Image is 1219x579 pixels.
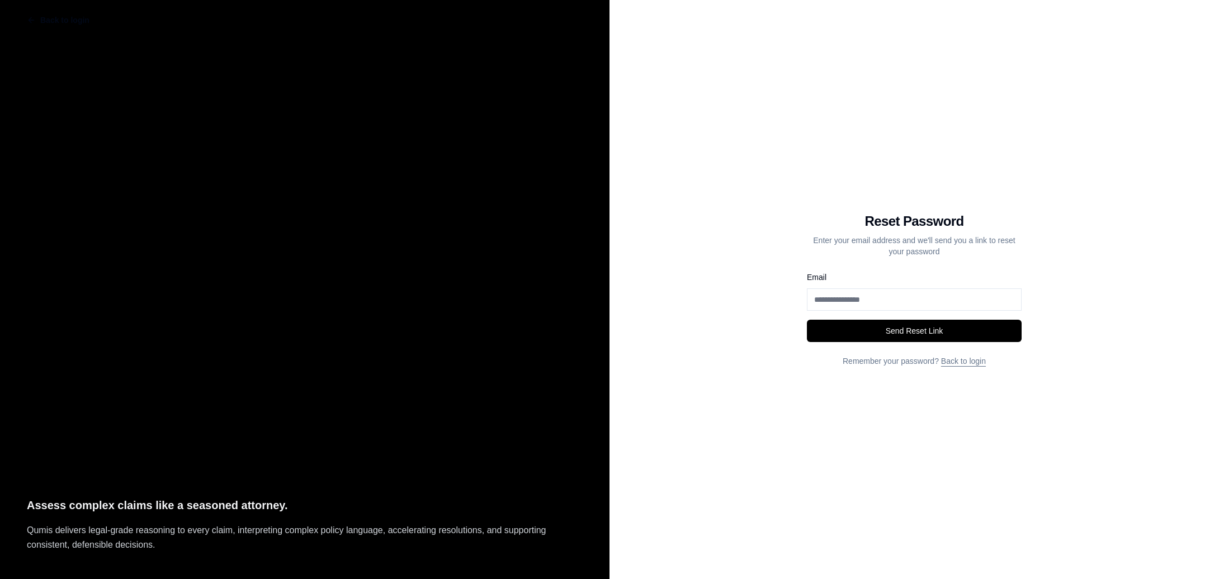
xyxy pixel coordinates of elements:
[27,523,583,552] p: Qumis delivers legal-grade reasoning to every claim, interpreting complex policy language, accele...
[807,273,826,282] label: Email
[18,9,98,31] button: Back to login
[941,357,986,366] a: Back to login
[807,320,1022,342] button: Send Reset Link
[807,235,1022,257] p: Enter your email address and we'll send you a link to reset your password
[807,212,1022,230] h1: Reset Password
[807,355,1022,367] p: Remember your password?
[27,496,583,515] p: Assess complex claims like a seasoned attorney.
